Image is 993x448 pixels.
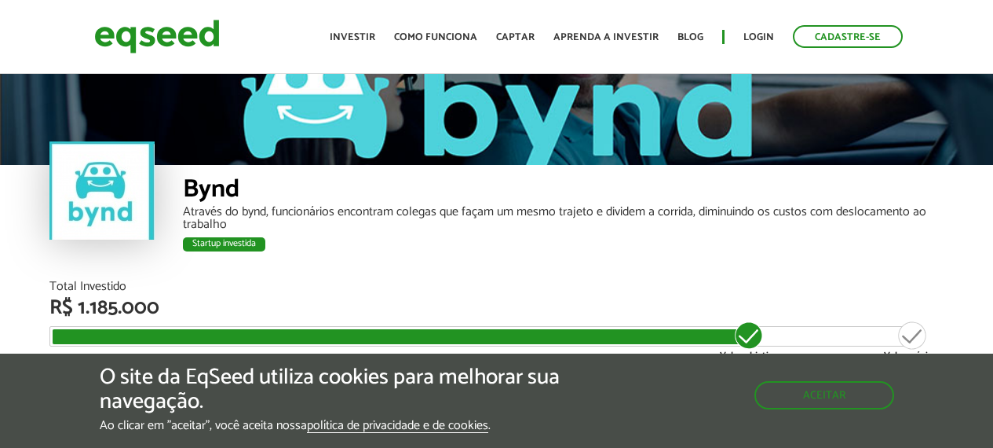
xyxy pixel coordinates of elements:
[49,281,944,293] div: Total Investido
[496,32,535,42] a: Captar
[94,16,220,57] img: EqSeed
[49,298,944,318] div: R$ 1.185.000
[394,32,477,42] a: Como funciona
[183,206,944,231] div: Através do bynd, funcionários encontram colegas que façam um mesmo trajeto e dividem a corrida, d...
[183,237,265,252] div: Startup investida
[754,381,894,409] button: Aceitar
[884,348,941,363] strong: Valor máximo
[553,32,659,42] a: Aprenda a investir
[743,32,774,42] a: Login
[793,25,903,48] a: Cadastre-se
[677,32,703,42] a: Blog
[183,177,944,206] div: Bynd
[330,32,375,42] a: Investir
[720,320,779,370] div: R$ 1.185.000
[884,320,941,370] div: R$ 1.480.000
[100,365,576,414] h5: O site da EqSeed utiliza cookies para melhorar sua navegação.
[307,420,488,433] a: política de privacidade e de cookies
[100,418,576,433] p: Ao clicar em "aceitar", você aceita nossa .
[720,348,779,363] strong: Valor objetivo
